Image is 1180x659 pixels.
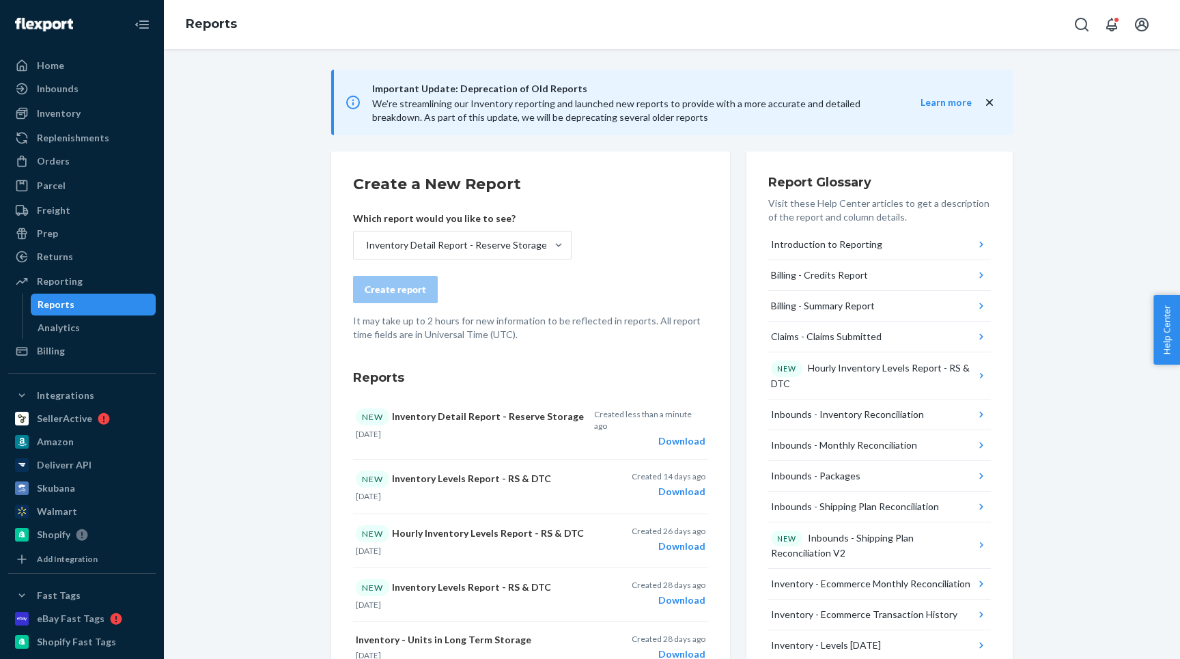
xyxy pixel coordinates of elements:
div: Shopify Fast Tags [37,635,116,649]
p: Inventory Levels Report - RS & DTC [356,579,587,596]
div: Inventory [37,107,81,120]
p: It may take up to 2 hours for new information to be reflected in reports. All report time fields ... [353,314,708,341]
div: NEW [356,579,389,596]
a: Add Integration [8,551,156,567]
a: Freight [8,199,156,221]
div: Download [594,434,705,448]
button: Open notifications [1098,11,1125,38]
button: Billing - Credits Report [768,260,991,291]
button: Open Search Box [1068,11,1095,38]
div: Parcel [37,179,66,193]
a: Deliverr API [8,454,156,476]
h2: Create a New Report [353,173,708,195]
a: Shopify [8,524,156,546]
a: Replenishments [8,127,156,149]
a: Amazon [8,431,156,453]
div: Introduction to Reporting [771,238,882,251]
div: Inventory - Levels [DATE] [771,639,881,652]
a: Reporting [8,270,156,292]
button: Inventory - Ecommerce Transaction History [768,600,991,630]
button: NEWInbounds - Shipping Plan Reconciliation V2 [768,522,991,570]
button: Create report [353,276,438,303]
div: Skubana [37,481,75,495]
div: Hourly Inventory Levels Report - RS & DTC [771,361,975,391]
div: Inbounds - Monthly Reconciliation [771,438,917,452]
div: NEW [356,408,389,425]
a: eBay Fast Tags [8,608,156,630]
button: Fast Tags [8,585,156,606]
div: Download [632,485,705,499]
div: NEW [356,471,389,488]
time: [DATE] [356,600,381,610]
p: Hourly Inventory Levels Report - RS & DTC [356,525,587,542]
a: Inventory [8,102,156,124]
div: Walmart [37,505,77,518]
div: Analytics [38,321,80,335]
a: Reports [186,16,237,31]
button: NEWInventory Levels Report - RS & DTC[DATE]Created 28 days agoDownload [353,568,708,622]
button: Inbounds - Packages [768,461,991,492]
h3: Reports [353,369,708,387]
button: Open account menu [1128,11,1155,38]
button: NEWInventory Detail Report - Reserve Storage[DATE]Created less than a minute agoDownload [353,397,708,460]
ol: breadcrumbs [175,5,248,44]
p: Created 28 days ago [632,579,705,591]
button: NEWHourly Inventory Levels Report - RS & DTC [768,352,991,399]
div: Download [632,539,705,553]
button: Close Navigation [128,11,156,38]
div: Inventory - Ecommerce Transaction History [771,608,957,621]
div: Reporting [37,275,83,288]
p: Inventory Detail Report - Reserve Storage [356,408,586,425]
p: NEW [777,363,796,374]
button: Learn more [893,96,972,109]
div: Replenishments [37,131,109,145]
div: Add Integration [37,553,98,565]
p: Created 26 days ago [632,525,705,537]
div: Inbounds - Inventory Reconciliation [771,408,924,421]
div: Deliverr API [37,458,92,472]
button: Inbounds - Inventory Reconciliation [768,399,991,430]
div: Orders [37,154,70,168]
div: eBay Fast Tags [37,612,104,626]
div: Home [37,59,64,72]
a: Billing [8,340,156,362]
span: Important Update: Deprecation of Old Reports [372,81,893,97]
span: We're streamlining our Inventory reporting and launched new reports to provide with a more accura... [372,98,860,123]
div: NEW [356,525,389,542]
img: Flexport logo [15,18,73,31]
div: Reports [38,298,74,311]
a: Home [8,55,156,76]
a: Parcel [8,175,156,197]
div: Amazon [37,435,74,449]
p: Created less than a minute ago [594,408,705,432]
div: Inbounds [37,82,79,96]
p: Created 14 days ago [632,471,705,482]
button: Billing - Summary Report [768,291,991,322]
a: SellerActive [8,408,156,430]
div: Claims - Claims Submitted [771,330,882,343]
button: Integrations [8,384,156,406]
div: Billing - Credits Report [771,268,868,282]
div: Download [632,593,705,607]
a: Returns [8,246,156,268]
button: close [983,96,996,110]
div: Billing [37,344,65,358]
a: Skubana [8,477,156,499]
div: Freight [37,204,70,217]
div: Inventory - Ecommerce Monthly Reconciliation [771,577,970,591]
a: Reports [31,294,156,316]
p: Which report would you like to see? [353,212,572,225]
p: Created 28 days ago [632,633,705,645]
button: Inbounds - Shipping Plan Reconciliation [768,492,991,522]
div: Inventory Detail Report - Reserve Storage [366,238,547,252]
button: Help Center [1153,295,1180,365]
button: Claims - Claims Submitted [768,322,991,352]
time: [DATE] [356,429,381,439]
time: [DATE] [356,546,381,556]
div: Integrations [37,389,94,402]
a: Walmart [8,501,156,522]
a: Inbounds [8,78,156,100]
a: Analytics [31,317,156,339]
div: Fast Tags [37,589,81,602]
